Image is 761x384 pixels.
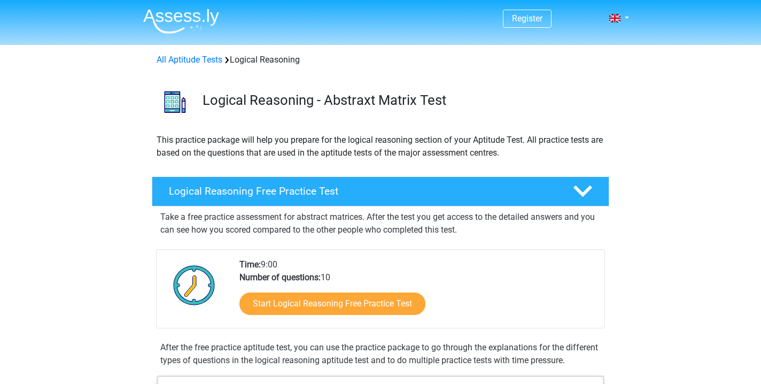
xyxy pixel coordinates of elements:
[147,176,614,206] a: Logical Reasoning Free Practice Test
[167,258,221,312] img: Clock
[203,92,601,109] h3: Logical Reasoning - Abstraxt Matrix Test
[143,9,219,34] img: Assessly
[157,55,222,65] a: All Aptitude Tests
[152,79,198,125] img: logical reasoning
[160,211,601,236] p: Take a free practice assessment for abstract matrices. After the test you get access to the detai...
[512,13,542,24] a: Register
[169,185,556,197] h4: Logical Reasoning Free Practice Test
[239,259,261,270] b: Time:
[152,53,609,66] div: Logical Reasoning
[239,293,425,315] a: Start Logical Reasoning Free Practice Test
[157,134,604,159] p: This practice package will help you prepare for the logical reasoning section of your Aptitude Te...
[156,341,605,367] div: After the free practice aptitude test, you can use the practice package to go through the explana...
[239,272,321,282] b: Number of questions:
[231,258,604,328] div: 9:00 10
